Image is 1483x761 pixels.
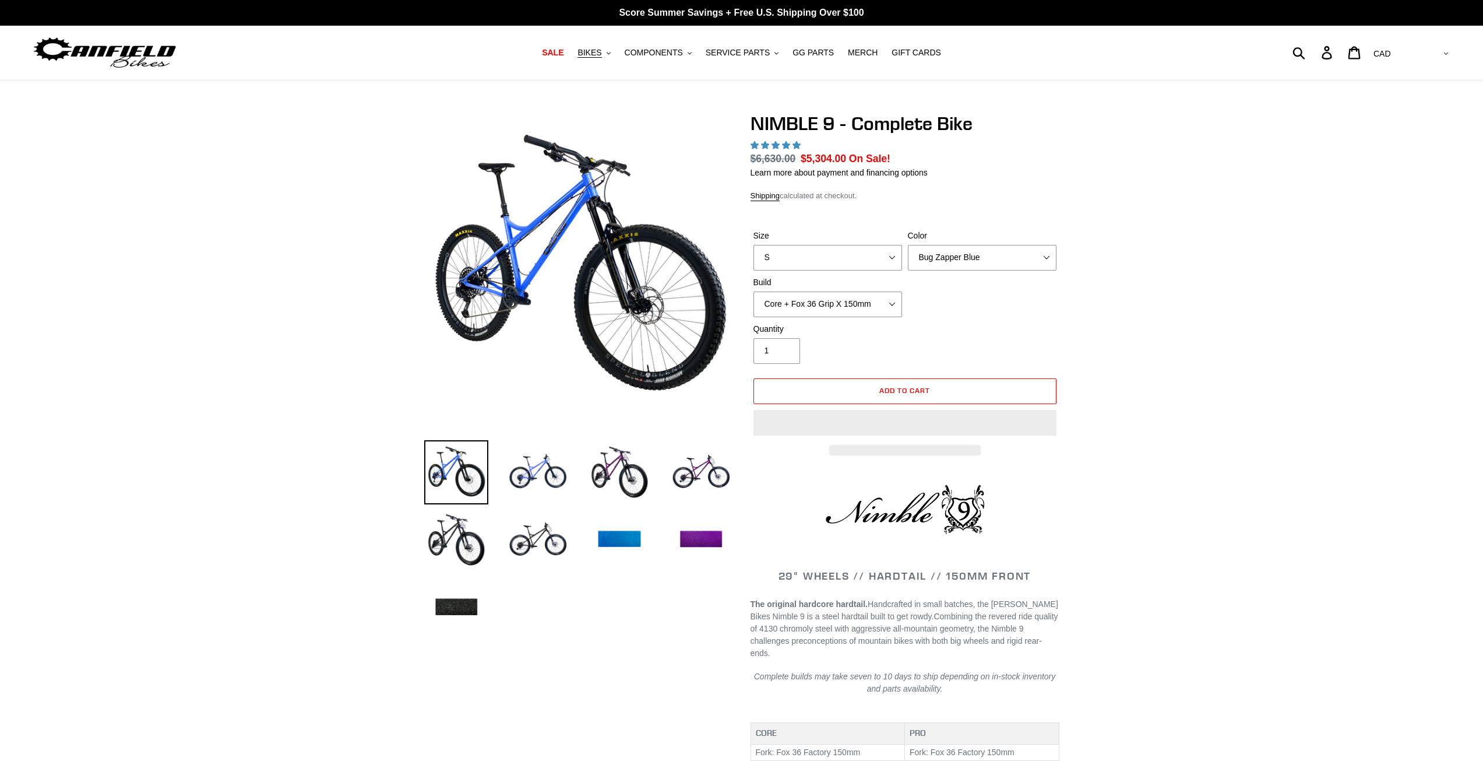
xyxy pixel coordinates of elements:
[542,48,563,58] span: SALE
[848,48,878,58] span: MERCH
[751,191,780,201] a: Shipping
[572,45,616,61] button: BIKES
[706,48,770,58] span: SERVICE PARTS
[751,599,868,609] strong: The original hardcore hardtail.
[587,508,651,572] img: Load image into Gallery viewer, NIMBLE 9 - Complete Bike
[751,153,796,164] s: $6,630.00
[754,672,1056,693] em: Complete builds may take seven to 10 days to ship depending on in-stock inventory and parts avail...
[1299,40,1329,65] input: Search
[779,569,1031,583] span: 29" WHEELS // HARDTAIL // 150MM FRONT
[753,230,902,242] label: Size
[587,440,651,504] img: Load image into Gallery viewer, NIMBLE 9 - Complete Bike
[669,508,733,572] img: Load image into Gallery viewer, NIMBLE 9 - Complete Bike
[32,34,178,71] img: Canfield Bikes
[424,576,488,640] img: Load image into Gallery viewer, NIMBLE 9 - Complete Bike
[700,45,784,61] button: SERVICE PARTS
[751,113,1059,135] h1: NIMBLE 9 - Complete Bike
[751,141,803,150] span: 4.89 stars
[619,45,698,61] button: COMPONENTS
[625,48,683,58] span: COMPONENTS
[506,440,570,504] img: Load image into Gallery viewer, NIMBLE 9 - Complete Bike
[427,115,731,419] img: NIMBLE 9 - Complete Bike
[905,723,1059,745] th: PRO
[908,230,1056,242] label: Color
[506,508,570,572] img: Load image into Gallery viewer, NIMBLE 9 - Complete Bike
[753,276,902,289] label: Build
[792,48,834,58] span: GG PARTS
[753,378,1056,404] button: Add to cart
[424,440,488,504] img: Load image into Gallery viewer, NIMBLE 9 - Complete Bike
[751,744,905,761] td: Fork: Fox 36 Factory 150mm
[751,168,928,177] a: Learn more about payment and financing options
[536,45,569,61] a: SALE
[879,386,930,395] span: Add to cart
[801,153,846,164] span: $5,304.00
[753,323,902,335] label: Quantity
[842,45,883,61] a: MERCH
[886,45,947,61] a: GIFT CARDS
[751,723,905,745] th: CORE
[577,48,601,58] span: BIKES
[905,744,1059,761] td: Fork: Fox 36 Factory 150mm
[424,508,488,572] img: Load image into Gallery viewer, NIMBLE 9 - Complete Bike
[751,599,1058,621] span: Handcrafted in small batches, the [PERSON_NAME] Bikes Nimble 9 is a steel hardtail built to get r...
[892,48,941,58] span: GIFT CARDS
[849,151,890,166] span: On Sale!
[751,190,1059,202] div: calculated at checkout.
[669,440,733,504] img: Load image into Gallery viewer, NIMBLE 9 - Complete Bike
[787,45,840,61] a: GG PARTS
